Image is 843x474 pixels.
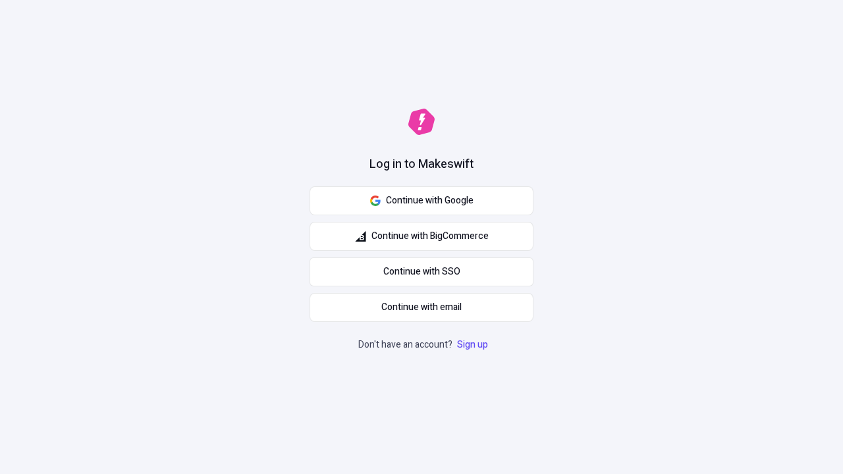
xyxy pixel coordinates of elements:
button: Continue with email [310,293,533,322]
h1: Log in to Makeswift [369,156,474,173]
button: Continue with BigCommerce [310,222,533,251]
p: Don't have an account? [358,338,491,352]
a: Sign up [454,338,491,352]
span: Continue with email [381,300,462,315]
span: Continue with BigCommerce [371,229,489,244]
button: Continue with Google [310,186,533,215]
a: Continue with SSO [310,257,533,286]
span: Continue with Google [386,194,474,208]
